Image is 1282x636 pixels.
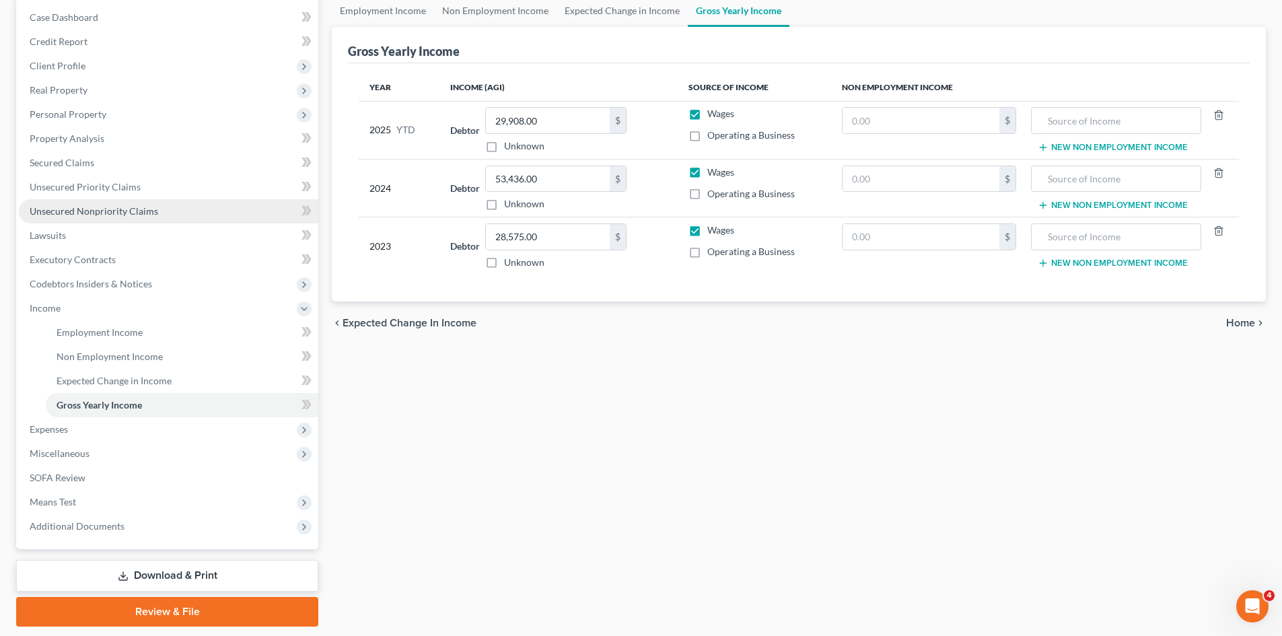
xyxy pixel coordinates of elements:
[1038,258,1188,269] button: New Non Employment Income
[57,351,163,362] span: Non Employment Income
[19,223,318,248] a: Lawsuits
[30,11,98,23] span: Case Dashboard
[831,74,1239,101] th: Non Employment Income
[707,108,734,119] span: Wages
[343,318,476,328] span: Expected Change in Income
[16,560,318,592] a: Download & Print
[999,224,1016,250] div: $
[30,520,124,532] span: Additional Documents
[843,166,999,192] input: 0.00
[30,36,87,47] span: Credit Report
[450,123,480,137] label: Debtor
[999,108,1016,133] div: $
[30,60,85,71] span: Client Profile
[19,175,318,199] a: Unsecured Priority Claims
[30,108,106,120] span: Personal Property
[1038,200,1188,211] button: New Non Employment Income
[610,166,626,192] div: $
[30,254,116,265] span: Executory Contracts
[30,302,61,314] span: Income
[30,278,152,289] span: Codebtors Insiders & Notices
[16,597,318,627] a: Review & File
[678,74,831,101] th: Source of Income
[30,84,87,96] span: Real Property
[30,181,141,192] span: Unsecured Priority Claims
[1226,318,1266,328] button: Home chevron_right
[30,472,85,483] span: SOFA Review
[843,224,999,250] input: 0.00
[504,256,544,269] label: Unknown
[332,318,343,328] i: chevron_left
[486,108,610,133] input: 0.00
[359,74,439,101] th: Year
[46,369,318,393] a: Expected Change in Income
[19,5,318,30] a: Case Dashboard
[610,224,626,250] div: $
[439,74,677,101] th: Income (AGI)
[332,318,476,328] button: chevron_left Expected Change in Income
[348,43,460,59] div: Gross Yearly Income
[450,181,480,195] label: Debtor
[57,399,142,411] span: Gross Yearly Income
[707,188,795,199] span: Operating a Business
[19,30,318,54] a: Credit Report
[19,466,318,490] a: SOFA Review
[19,248,318,272] a: Executory Contracts
[843,108,999,133] input: 0.00
[46,393,318,417] a: Gross Yearly Income
[46,320,318,345] a: Employment Income
[30,448,90,459] span: Miscellaneous
[57,375,172,386] span: Expected Change in Income
[450,239,480,253] label: Debtor
[1226,318,1255,328] span: Home
[30,423,68,435] span: Expenses
[30,205,158,217] span: Unsecured Nonpriority Claims
[30,496,76,507] span: Means Test
[610,108,626,133] div: $
[369,223,429,269] div: 2023
[486,166,610,192] input: 0.00
[504,139,544,153] label: Unknown
[30,229,66,241] span: Lawsuits
[707,246,795,257] span: Operating a Business
[30,157,94,168] span: Secured Claims
[1038,142,1188,153] button: New Non Employment Income
[57,326,143,338] span: Employment Income
[486,224,610,250] input: 0.00
[369,166,429,211] div: 2024
[369,107,429,153] div: 2025
[1255,318,1266,328] i: chevron_right
[999,166,1016,192] div: $
[707,224,734,236] span: Wages
[19,151,318,175] a: Secured Claims
[1038,166,1193,192] input: Source of Income
[396,123,415,137] span: YTD
[46,345,318,369] a: Non Employment Income
[504,197,544,211] label: Unknown
[707,166,734,178] span: Wages
[1264,590,1275,601] span: 4
[1038,108,1193,133] input: Source of Income
[19,127,318,151] a: Property Analysis
[1236,590,1269,623] iframe: Intercom live chat
[30,133,104,144] span: Property Analysis
[19,199,318,223] a: Unsecured Nonpriority Claims
[707,129,795,141] span: Operating a Business
[1038,224,1193,250] input: Source of Income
